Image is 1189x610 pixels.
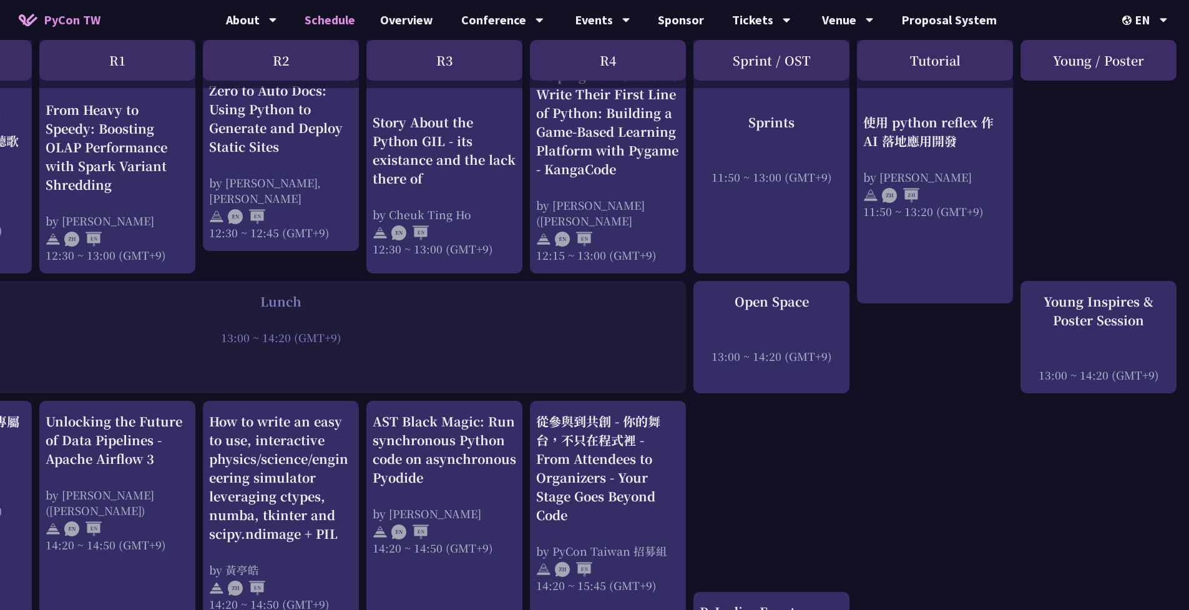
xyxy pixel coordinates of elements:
div: From Heavy to Speedy: Boosting OLAP Performance with Spark Variant Shredding [46,101,189,194]
a: Open Space 13:00 ~ 14:20 (GMT+9) [700,292,843,383]
div: 使用 python reflex 作 AI 落地應用開發 [863,112,1007,150]
div: 11:50 ~ 13:20 (GMT+9) [863,203,1007,219]
div: by [PERSON_NAME] [46,213,189,229]
div: Unlocking the Future of Data Pipelines - Apache Airflow 3 [46,412,189,468]
a: Story About the Python GIL - its existance and the lack there of by Cheuk Ting Ho 12:30 ~ 13:00 (... [373,81,516,263]
img: svg+xml;base64,PHN2ZyB4bWxucz0iaHR0cDovL3d3dy53My5vcmcvMjAwMC9zdmciIHdpZHRoPSIyNCIgaGVpZ2h0PSIyNC... [373,524,388,539]
img: ZHEN.371966e.svg [555,562,592,577]
div: R2 [203,40,359,81]
img: Home icon of PyCon TW 2025 [19,14,37,26]
div: Sprints [700,112,843,131]
div: Tutorial [857,40,1013,81]
div: R3 [366,40,522,81]
div: 14:20 ~ 14:50 (GMT+9) [373,540,516,556]
img: ZHEN.371966e.svg [228,581,265,596]
div: 14:20 ~ 14:50 (GMT+9) [46,537,189,553]
img: svg+xml;base64,PHN2ZyB4bWxucz0iaHR0cDovL3d3dy53My5vcmcvMjAwMC9zdmciIHdpZHRoPSIyNCIgaGVpZ2h0PSIyNC... [863,188,878,203]
img: ENEN.5a408d1.svg [391,524,429,539]
img: ENEN.5a408d1.svg [228,209,265,224]
div: 12:15 ~ 13:00 (GMT+9) [536,247,680,263]
div: Zero to Auto Docs: Using Python to Generate and Deploy Static Sites [209,81,353,156]
div: 13:00 ~ 14:20 (GMT+9) [700,348,843,364]
img: svg+xml;base64,PHN2ZyB4bWxucz0iaHR0cDovL3d3dy53My5vcmcvMjAwMC9zdmciIHdpZHRoPSIyNCIgaGVpZ2h0PSIyNC... [536,232,551,247]
div: AST Black Magic: Run synchronous Python code on asynchronous Pyodide [373,412,516,487]
div: Helping K-12 Students Write Their First Line of Python: Building a Game-Based Learning Platform w... [536,66,680,179]
div: by [PERSON_NAME] ([PERSON_NAME] [536,197,680,229]
div: Young Inspires & Poster Session [1027,292,1170,330]
img: ENEN.5a408d1.svg [555,232,592,247]
img: ZHEN.371966e.svg [64,232,102,247]
img: svg+xml;base64,PHN2ZyB4bWxucz0iaHR0cDovL3d3dy53My5vcmcvMjAwMC9zdmciIHdpZHRoPSIyNCIgaGVpZ2h0PSIyNC... [209,209,224,224]
div: R4 [530,40,686,81]
img: ENEN.5a408d1.svg [391,225,429,240]
div: Sprint / OST [693,40,849,81]
img: ENEN.5a408d1.svg [64,521,102,536]
div: Open Space [700,292,843,311]
div: R1 [39,40,195,81]
img: ZHZH.38617ef.svg [882,188,919,203]
div: by 黃亭皓 [209,562,353,578]
a: Zero to Auto Docs: Using Python to Generate and Deploy Static Sites by [PERSON_NAME], [PERSON_NAM... [209,81,353,240]
img: svg+xml;base64,PHN2ZyB4bWxucz0iaHR0cDovL3d3dy53My5vcmcvMjAwMC9zdmciIHdpZHRoPSIyNCIgaGVpZ2h0PSIyNC... [209,581,224,596]
a: PyCon TW [6,4,113,36]
a: From Heavy to Speedy: Boosting OLAP Performance with Spark Variant Shredding by [PERSON_NAME] 12:... [46,81,189,263]
div: 12:30 ~ 13:00 (GMT+9) [46,247,189,263]
div: by Cheuk Ting Ho [373,206,516,222]
div: Young / Poster [1020,40,1177,81]
div: Story About the Python GIL - its existance and the lack there of [373,112,516,187]
span: PyCon TW [44,11,100,29]
a: Young Inspires & Poster Session 13:00 ~ 14:20 (GMT+9) [1027,292,1170,383]
img: svg+xml;base64,PHN2ZyB4bWxucz0iaHR0cDovL3d3dy53My5vcmcvMjAwMC9zdmciIHdpZHRoPSIyNCIgaGVpZ2h0PSIyNC... [46,521,61,536]
div: by [PERSON_NAME] [863,169,1007,184]
div: 14:20 ~ 15:45 (GMT+9) [536,578,680,593]
img: svg+xml;base64,PHN2ZyB4bWxucz0iaHR0cDovL3d3dy53My5vcmcvMjAwMC9zdmciIHdpZHRoPSIyNCIgaGVpZ2h0PSIyNC... [46,232,61,247]
div: by [PERSON_NAME] ([PERSON_NAME]) [46,487,189,518]
div: 11:50 ~ 13:00 (GMT+9) [700,169,843,184]
div: 13:00 ~ 14:20 (GMT+9) [1027,367,1170,383]
img: svg+xml;base64,PHN2ZyB4bWxucz0iaHR0cDovL3d3dy53My5vcmcvMjAwMC9zdmciIHdpZHRoPSIyNCIgaGVpZ2h0PSIyNC... [536,562,551,577]
div: by PyCon Taiwan 招募組 [536,543,680,559]
a: Helping K-12 Students Write Their First Line of Python: Building a Game-Based Learning Platform w... [536,59,680,263]
div: 12:30 ~ 13:00 (GMT+9) [373,240,516,256]
img: svg+xml;base64,PHN2ZyB4bWxucz0iaHR0cDovL3d3dy53My5vcmcvMjAwMC9zdmciIHdpZHRoPSIyNCIgaGVpZ2h0PSIyNC... [373,225,388,240]
img: Locale Icon [1122,16,1135,25]
div: How to write an easy to use, interactive physics/science/engineering simulator leveraging ctypes,... [209,412,353,543]
div: by [PERSON_NAME], [PERSON_NAME] [209,175,353,206]
div: 從參與到共創 - 你的舞台，不只在程式裡 - From Attendees to Organizers - Your Stage Goes Beyond Code [536,412,680,524]
div: 12:30 ~ 12:45 (GMT+9) [209,225,353,240]
div: by [PERSON_NAME] [373,506,516,521]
